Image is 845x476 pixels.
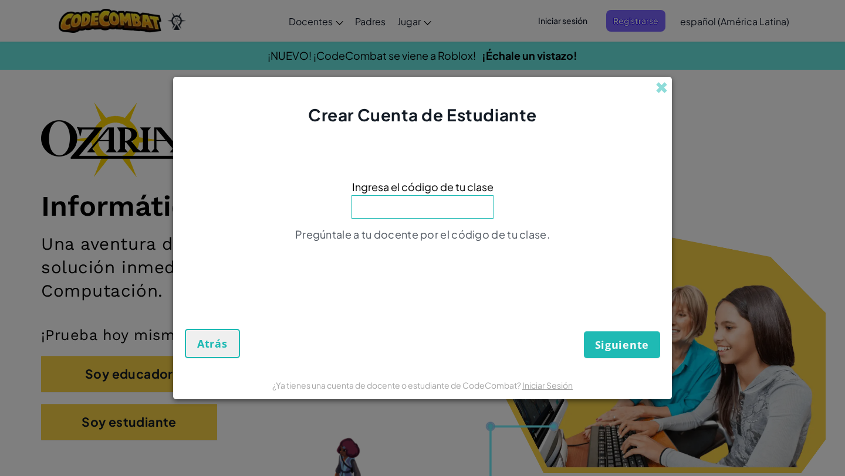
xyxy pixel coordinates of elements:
[595,338,649,352] span: Siguiente
[295,227,550,241] span: Pregúntale a tu docente por el código de tu clase.
[308,104,537,125] span: Crear Cuenta de Estudiante
[584,331,660,358] button: Siguiente
[197,336,228,351] span: Atrás
[352,178,494,195] span: Ingresa el código de tu clase
[522,380,573,390] a: Iniciar Sesión
[185,329,240,358] button: Atrás
[272,380,522,390] span: ¿Ya tienes una cuenta de docente o estudiante de CodeCombat?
